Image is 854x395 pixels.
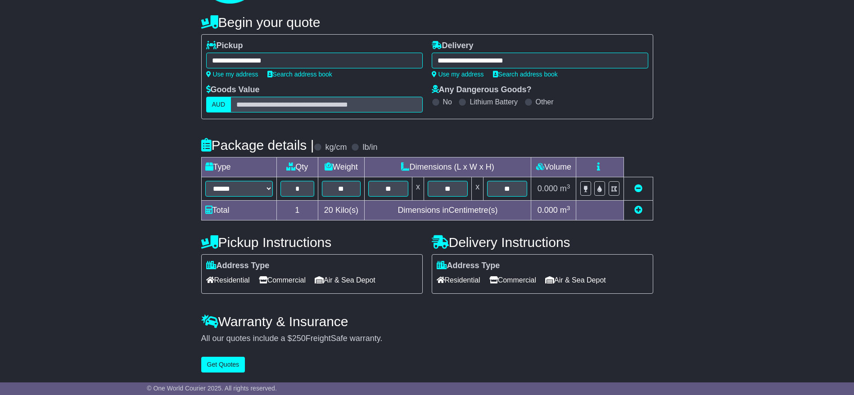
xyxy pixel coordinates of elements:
[318,157,365,177] td: Weight
[206,97,231,112] label: AUD
[634,184,642,193] a: Remove this item
[432,41,474,51] label: Delivery
[201,201,276,220] td: Total
[201,235,423,250] h4: Pickup Instructions
[292,334,306,343] span: 250
[318,201,365,220] td: Kilo(s)
[364,201,531,220] td: Dimensions in Centimetre(s)
[545,273,606,287] span: Air & Sea Depot
[201,138,314,153] h4: Package details |
[560,206,570,215] span: m
[201,157,276,177] td: Type
[412,177,424,201] td: x
[324,206,333,215] span: 20
[364,157,531,177] td: Dimensions (L x W x H)
[201,334,653,344] div: All our quotes include a $ FreightSafe warranty.
[634,206,642,215] a: Add new item
[432,85,532,95] label: Any Dangerous Goods?
[267,71,332,78] a: Search address book
[560,184,570,193] span: m
[493,71,558,78] a: Search address book
[432,71,484,78] a: Use my address
[315,273,375,287] span: Air & Sea Depot
[531,157,576,177] td: Volume
[147,385,277,392] span: © One World Courier 2025. All rights reserved.
[206,41,243,51] label: Pickup
[437,273,480,287] span: Residential
[536,98,554,106] label: Other
[470,98,518,106] label: Lithium Battery
[201,357,245,373] button: Get Quotes
[567,205,570,211] sup: 3
[362,143,377,153] label: lb/in
[443,98,452,106] label: No
[489,273,536,287] span: Commercial
[201,314,653,329] h4: Warranty & Insurance
[206,273,250,287] span: Residential
[538,184,558,193] span: 0.000
[567,183,570,190] sup: 3
[206,71,258,78] a: Use my address
[206,261,270,271] label: Address Type
[259,273,306,287] span: Commercial
[276,157,318,177] td: Qty
[206,85,260,95] label: Goods Value
[325,143,347,153] label: kg/cm
[201,15,653,30] h4: Begin your quote
[276,201,318,220] td: 1
[472,177,483,201] td: x
[432,235,653,250] h4: Delivery Instructions
[437,261,500,271] label: Address Type
[538,206,558,215] span: 0.000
